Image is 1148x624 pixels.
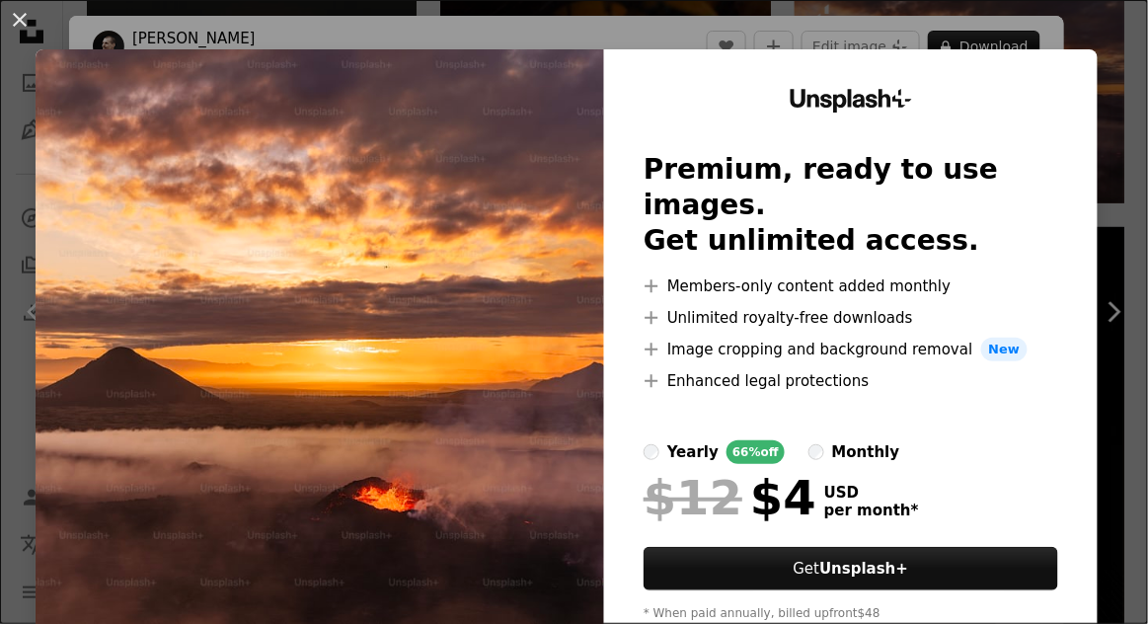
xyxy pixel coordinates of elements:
div: 66% off [727,440,785,464]
strong: Unsplash+ [819,560,908,578]
span: $12 [644,472,742,523]
input: yearly66%off [644,444,659,460]
li: Enhanced legal protections [644,369,1058,393]
div: monthly [832,440,900,464]
span: per month * [824,502,919,519]
div: $4 [644,472,816,523]
li: Image cropping and background removal [644,338,1058,361]
button: GetUnsplash+ [644,547,1058,590]
h2: Premium, ready to use images. Get unlimited access. [644,152,1058,259]
span: USD [824,484,919,502]
li: Members-only content added monthly [644,274,1058,298]
div: yearly [667,440,719,464]
input: monthly [808,444,824,460]
li: Unlimited royalty-free downloads [644,306,1058,330]
span: New [981,338,1029,361]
